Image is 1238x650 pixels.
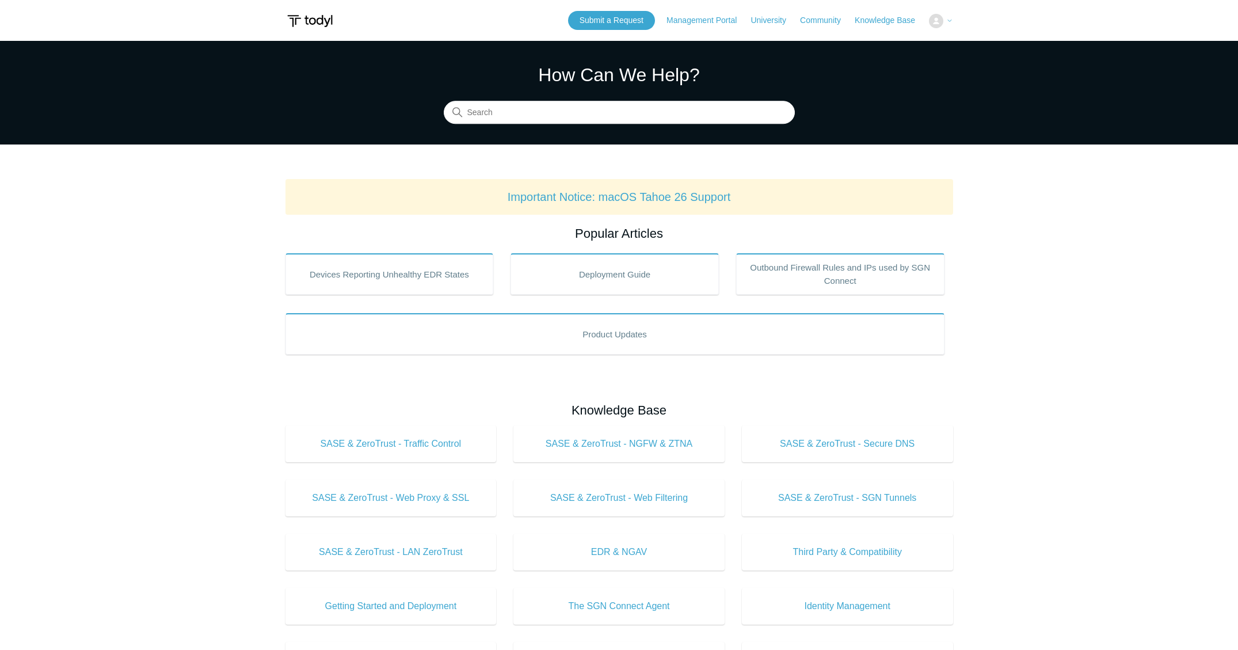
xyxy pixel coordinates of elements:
span: SASE & ZeroTrust - Web Filtering [531,491,707,505]
span: Third Party & Compatibility [759,545,936,559]
span: SASE & ZeroTrust - Traffic Control [303,437,479,451]
a: EDR & NGAV [513,534,725,571]
a: Community [800,14,852,26]
a: University [751,14,797,26]
a: Knowledge Base [855,14,927,26]
a: SASE & ZeroTrust - Web Filtering [513,480,725,516]
a: Getting Started and Deployment [285,588,497,625]
a: Third Party & Compatibility [742,534,953,571]
a: SASE & ZeroTrust - NGFW & ZTNA [513,425,725,462]
span: SASE & ZeroTrust - Web Proxy & SSL [303,491,479,505]
h2: Popular Articles [285,224,953,243]
a: SASE & ZeroTrust - LAN ZeroTrust [285,534,497,571]
span: Identity Management [759,599,936,613]
span: SASE & ZeroTrust - LAN ZeroTrust [303,545,479,559]
span: EDR & NGAV [531,545,707,559]
a: SASE & ZeroTrust - SGN Tunnels [742,480,953,516]
span: SASE & ZeroTrust - Secure DNS [759,437,936,451]
a: SASE & ZeroTrust - Secure DNS [742,425,953,462]
h1: How Can We Help? [444,61,795,89]
a: Devices Reporting Unhealthy EDR States [285,253,494,295]
h2: Knowledge Base [285,401,953,420]
span: SASE & ZeroTrust - NGFW & ZTNA [531,437,707,451]
a: Management Portal [666,14,748,26]
span: SASE & ZeroTrust - SGN Tunnels [759,491,936,505]
a: Outbound Firewall Rules and IPs used by SGN Connect [736,253,944,295]
a: Submit a Request [568,11,655,30]
input: Search [444,101,795,124]
a: SASE & ZeroTrust - Traffic Control [285,425,497,462]
a: Important Notice: macOS Tahoe 26 Support [508,191,731,203]
img: Todyl Support Center Help Center home page [285,10,334,32]
span: Getting Started and Deployment [303,599,479,613]
a: Product Updates [285,313,944,355]
a: Deployment Guide [511,253,719,295]
a: SASE & ZeroTrust - Web Proxy & SSL [285,480,497,516]
span: The SGN Connect Agent [531,599,707,613]
a: Identity Management [742,588,953,625]
a: The SGN Connect Agent [513,588,725,625]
